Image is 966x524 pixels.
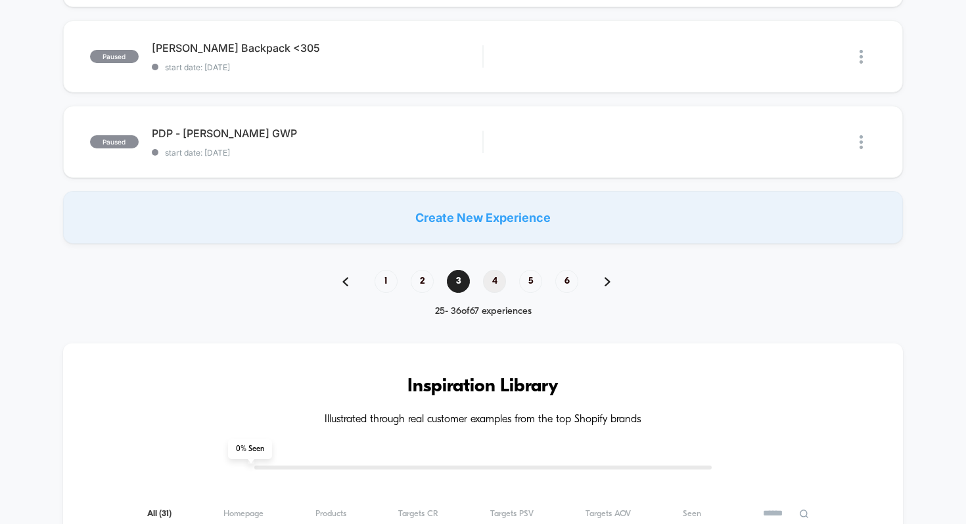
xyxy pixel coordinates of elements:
[411,270,434,293] span: 2
[342,277,348,286] img: pagination back
[103,376,864,397] h3: Inspiration Library
[447,270,470,293] span: 3
[152,127,483,140] span: PDP - [PERSON_NAME] GWP
[228,439,272,459] span: 0 % Seen
[329,306,637,317] div: 25 - 36 of 67 experiences
[519,270,542,293] span: 5
[223,509,264,519] span: Homepage
[90,135,139,148] span: paused
[860,135,863,149] img: close
[586,509,631,519] span: Targets AOV
[683,509,701,519] span: Seen
[483,270,506,293] span: 4
[860,50,863,64] img: close
[103,414,864,426] h4: Illustrated through real customer examples from the top Shopify brands
[90,50,139,63] span: paused
[63,191,904,244] div: Create New Experience
[490,509,534,519] span: Targets PSV
[152,148,483,158] span: start date: [DATE]
[159,510,172,518] span: ( 31 )
[375,270,398,293] span: 1
[315,509,346,519] span: Products
[152,41,483,55] span: [PERSON_NAME] Backpack <305
[398,509,438,519] span: Targets CR
[147,509,172,519] span: All
[555,270,578,293] span: 6
[605,277,610,286] img: pagination forward
[152,62,483,72] span: start date: [DATE]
